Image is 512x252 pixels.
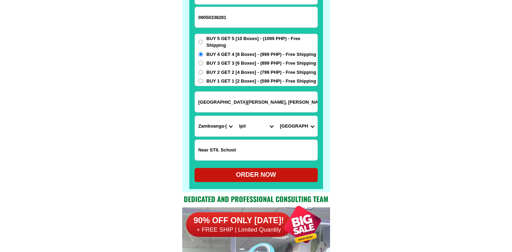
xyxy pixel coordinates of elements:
span: BUY 2 GET 2 [4 Boxes] - (799 PHP) - Free Shipping [207,69,316,76]
span: BUY 1 GET 1 [2 Boxes] - (599 PHP) - Free Shipping [207,78,316,85]
div: ORDER NOW [195,170,318,180]
input: Input LANDMARKOFLOCATION [195,140,317,160]
h2: Dedicated and professional consulting team [182,194,330,204]
input: BUY 5 GET 5 [10 Boxes] - (1099 PHP) - Free Shipping [198,40,203,44]
input: Input phone_number [195,7,317,27]
input: BUY 3 GET 3 [6 Boxes] - (899 PHP) - Free Shipping [198,61,203,65]
h6: + FREE SHIP | Limited Quantily [186,226,292,234]
select: Select province [195,116,236,136]
span: BUY 5 GET 5 [10 Boxes] - (1099 PHP) - Free Shipping [207,35,317,49]
span: BUY 3 GET 3 [6 Boxes] - (899 PHP) - Free Shipping [207,60,316,67]
select: Select commune [277,116,317,136]
select: Select district [236,116,277,136]
input: BUY 1 GET 1 [2 Boxes] - (599 PHP) - Free Shipping [198,79,203,83]
input: BUY 2 GET 2 [4 Boxes] - (799 PHP) - Free Shipping [198,70,203,75]
h6: 90% OFF ONLY [DATE]! [186,215,292,226]
input: BUY 4 GET 4 [8 Boxes] - (999 PHP) - Free Shipping [198,52,203,57]
input: Input address [195,92,317,112]
span: BUY 4 GET 4 [8 Boxes] - (999 PHP) - Free Shipping [207,51,316,58]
